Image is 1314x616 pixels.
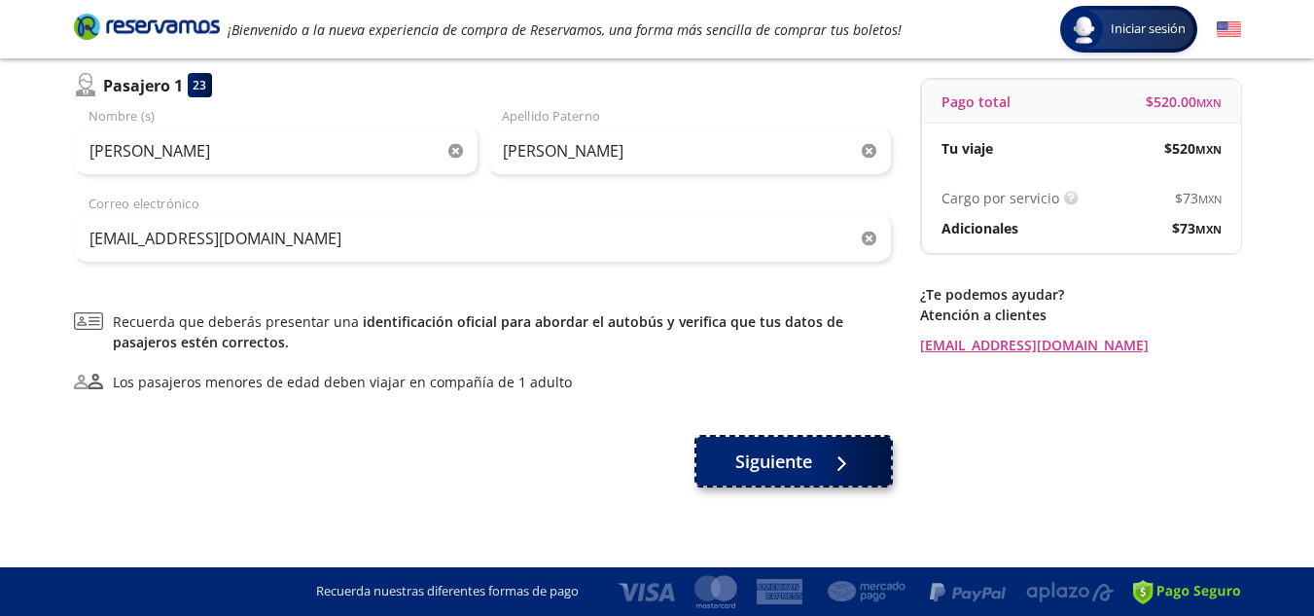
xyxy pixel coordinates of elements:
input: Apellido Paterno [487,127,891,175]
span: Recuerda que deberás presentar una [113,311,891,352]
small: MXN [1195,142,1222,157]
span: $ 73 [1175,188,1222,208]
span: $ 73 [1172,218,1222,238]
p: Pasajero 1 [103,74,183,97]
i: Brand Logo [74,12,220,41]
span: $ 520.00 [1146,91,1222,112]
span: $ 520 [1164,138,1222,159]
div: Los pasajeros menores de edad deben viajar en compañía de 1 adulto [113,372,572,392]
small: MXN [1196,95,1222,110]
button: Siguiente [696,437,891,486]
a: Brand Logo [74,12,220,47]
a: [EMAIL_ADDRESS][DOMAIN_NAME] [920,335,1241,355]
button: English [1217,18,1241,42]
p: Adicionales [941,218,1018,238]
p: Cargo por servicio [941,188,1059,208]
em: ¡Bienvenido a la nueva experiencia de compra de Reservamos, una forma más sencilla de comprar tus... [228,20,902,39]
input: Correo electrónico [74,214,891,263]
p: Recuerda nuestras diferentes formas de pago [316,582,579,601]
iframe: Messagebird Livechat Widget [1201,503,1295,597]
div: 23 [188,73,212,97]
small: MXN [1195,222,1222,236]
p: Tu viaje [941,138,993,159]
span: Siguiente [735,449,812,475]
p: Atención a clientes [920,305,1241,325]
a: identificación oficial para abordar el autobús y verifica que tus datos de pasajeros estén correc... [113,312,843,351]
p: Pago total [941,91,1011,112]
input: Nombre (s) [74,127,478,175]
p: ¿Te podemos ayudar? [920,284,1241,305]
span: Iniciar sesión [1103,19,1193,39]
small: MXN [1198,192,1222,206]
